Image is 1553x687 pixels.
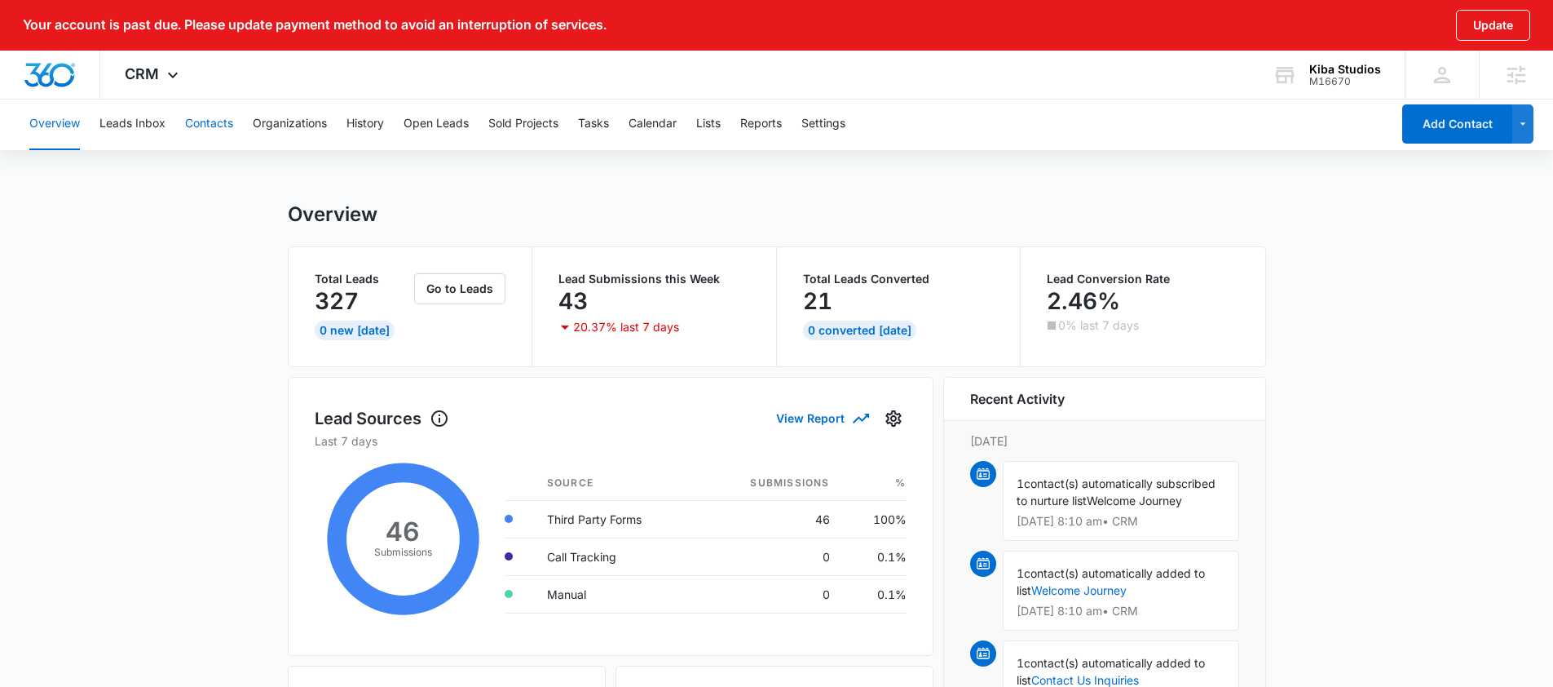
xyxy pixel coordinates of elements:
span: 1 [1017,566,1024,580]
button: Open Leads [404,98,469,150]
p: [DATE] [970,432,1239,450]
div: account name [1309,63,1381,76]
p: [DATE] 8:10 am • CRM [1017,605,1225,617]
td: 0.1% [843,538,907,575]
p: 0% last 7 days [1058,320,1139,331]
p: Total Leads Converted [803,273,995,285]
span: contact(s) automatically added to list [1017,656,1205,687]
button: Calendar [629,98,677,150]
td: 0 [699,575,843,613]
button: Organizations [253,98,327,150]
button: Tasks [578,98,609,150]
button: View Report [776,404,867,432]
td: Call Tracking [534,538,699,575]
a: Contact Us Inquiries [1031,673,1139,687]
span: 1 [1017,656,1024,670]
h6: Recent Activity [970,389,1065,409]
th: Submissions [699,466,843,501]
th: Source [534,466,699,501]
button: Add Contact [1402,104,1512,144]
span: CRM [125,65,159,82]
button: Go to Leads [414,273,505,304]
td: Manual [534,575,699,613]
p: [DATE] 8:10 am • CRM [1017,516,1225,527]
span: contact(s) automatically subscribed to nurture list [1017,476,1215,507]
h1: Overview [288,202,377,227]
button: History [346,98,384,150]
button: Leads Inbox [99,98,165,150]
p: Lead Submissions this Week [558,273,750,285]
p: Lead Conversion Rate [1047,273,1239,285]
p: Your account is past due. Please update payment method to avoid an interruption of services. [23,17,607,33]
p: 2.46% [1047,288,1120,314]
p: 21 [803,288,832,314]
button: Lists [696,98,721,150]
button: Sold Projects [488,98,558,150]
span: contact(s) automatically added to list [1017,566,1205,597]
div: CRM [100,51,207,99]
button: Reports [740,98,782,150]
p: 327 [315,288,359,314]
p: Total Leads [315,273,412,285]
div: 0 New [DATE] [315,321,395,340]
td: Third Party Forms [534,500,699,538]
td: 46 [699,500,843,538]
p: Last 7 days [315,432,907,450]
button: Update [1456,10,1530,41]
a: Go to Leads [414,281,505,295]
div: account id [1309,76,1381,87]
div: 0 Converted [DATE] [803,321,916,340]
span: Welcome Journey [1087,494,1182,507]
td: 0 [699,538,843,575]
button: Settings [880,406,907,432]
td: 100% [843,500,907,538]
th: % [843,466,907,501]
h1: Lead Sources [315,406,449,431]
button: Contacts [185,98,233,150]
button: Overview [29,98,80,150]
td: 0.1% [843,575,907,613]
button: Settings [801,98,845,150]
a: Welcome Journey [1031,583,1127,597]
p: 43 [558,288,588,314]
p: 20.37% last 7 days [573,321,679,333]
span: 1 [1017,476,1024,490]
